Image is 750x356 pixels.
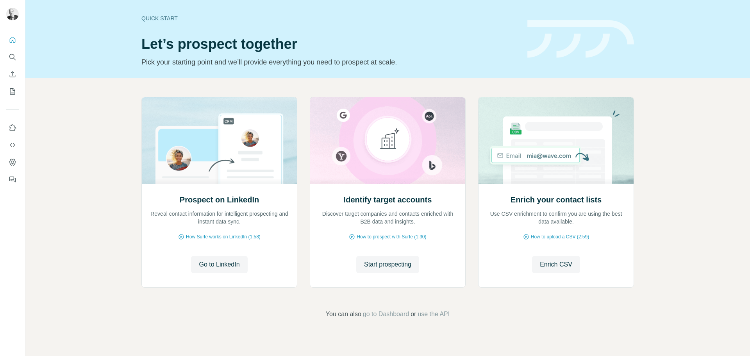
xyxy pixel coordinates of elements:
[141,14,518,22] div: Quick start
[6,138,19,152] button: Use Surfe API
[527,20,634,58] img: banner
[6,84,19,98] button: My lists
[150,210,289,225] p: Reveal contact information for intelligent prospecting and instant data sync.
[357,233,426,240] span: How to prospect with Surfe (1:30)
[191,256,247,273] button: Go to LinkedIn
[356,256,419,273] button: Start prospecting
[310,97,466,184] img: Identify target accounts
[532,256,580,273] button: Enrich CSV
[6,33,19,47] button: Quick start
[344,194,432,205] h2: Identify target accounts
[540,260,572,269] span: Enrich CSV
[531,233,589,240] span: How to upload a CSV (2:59)
[6,172,19,186] button: Feedback
[326,309,361,319] span: You can also
[199,260,239,269] span: Go to LinkedIn
[6,155,19,169] button: Dashboard
[141,36,518,52] h1: Let’s prospect together
[318,210,457,225] p: Discover target companies and contacts enriched with B2B data and insights.
[180,194,259,205] h2: Prospect on LinkedIn
[418,309,450,319] button: use the API
[363,309,409,319] button: go to Dashboard
[6,67,19,81] button: Enrich CSV
[6,121,19,135] button: Use Surfe on LinkedIn
[364,260,411,269] span: Start prospecting
[141,57,518,68] p: Pick your starting point and we’ll provide everything you need to prospect at scale.
[141,97,297,184] img: Prospect on LinkedIn
[6,50,19,64] button: Search
[6,8,19,20] img: Avatar
[411,309,416,319] span: or
[511,194,602,205] h2: Enrich your contact lists
[486,210,626,225] p: Use CSV enrichment to confirm you are using the best data available.
[186,233,261,240] span: How Surfe works on LinkedIn (1:58)
[478,97,634,184] img: Enrich your contact lists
